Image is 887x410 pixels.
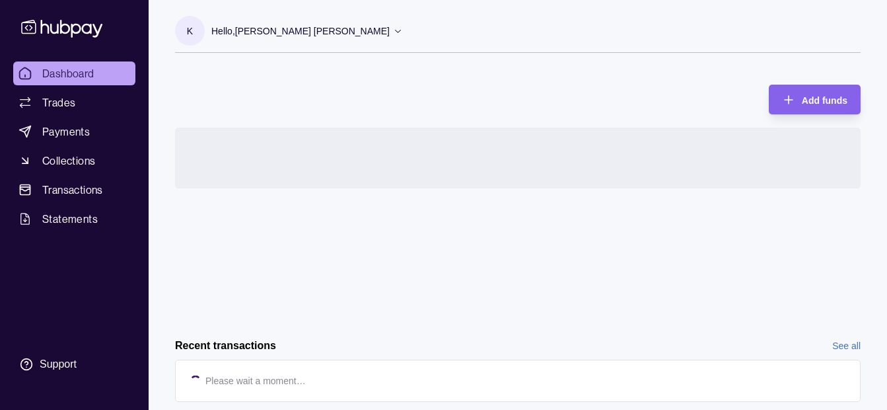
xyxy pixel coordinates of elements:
a: Collections [13,149,135,173]
a: Support [13,350,135,378]
h2: Recent transactions [175,339,276,353]
p: K [187,24,193,38]
span: Add funds [802,95,847,106]
a: Statements [13,207,135,231]
span: Dashboard [42,65,94,81]
a: Payments [13,120,135,143]
button: Add funds [769,85,861,114]
span: Trades [42,95,75,110]
a: Trades [13,91,135,114]
div: Support [40,357,77,372]
p: Hello, [PERSON_NAME] [PERSON_NAME] [211,24,390,38]
a: See all [832,339,861,353]
span: Statements [42,211,98,227]
p: Please wait a moment… [205,374,306,388]
span: Payments [42,124,90,140]
span: Collections [42,153,95,169]
a: Dashboard [13,61,135,85]
span: Transactions [42,182,103,198]
a: Transactions [13,178,135,202]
